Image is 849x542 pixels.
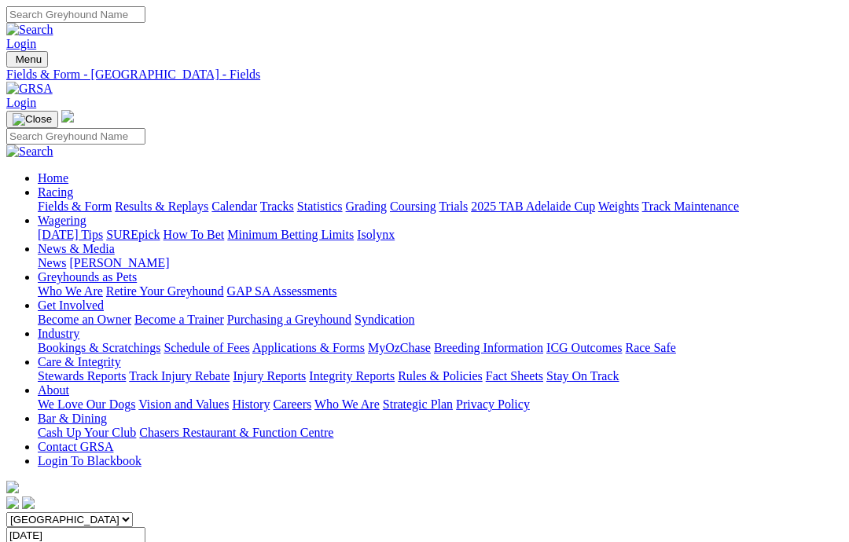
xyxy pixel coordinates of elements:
[38,284,843,298] div: Greyhounds as Pets
[625,341,675,354] a: Race Safe
[139,426,333,439] a: Chasers Restaurant & Function Centre
[6,82,53,96] img: GRSA
[309,369,395,383] a: Integrity Reports
[38,313,843,327] div: Get Involved
[38,426,136,439] a: Cash Up Your Club
[252,341,365,354] a: Applications & Forms
[38,440,113,453] a: Contact GRSA
[38,242,115,255] a: News & Media
[38,313,131,326] a: Become an Owner
[38,185,73,199] a: Racing
[164,341,249,354] a: Schedule of Fees
[546,341,622,354] a: ICG Outcomes
[69,256,169,269] a: [PERSON_NAME]
[439,200,468,213] a: Trials
[38,355,121,368] a: Care & Integrity
[6,111,58,128] button: Toggle navigation
[546,369,619,383] a: Stay On Track
[115,200,208,213] a: Results & Replays
[6,68,843,82] a: Fields & Form - [GEOGRAPHIC_DATA] - Fields
[129,369,230,383] a: Track Injury Rebate
[368,341,431,354] a: MyOzChase
[106,228,160,241] a: SUREpick
[355,313,414,326] a: Syndication
[398,369,483,383] a: Rules & Policies
[38,284,103,298] a: Who We Are
[134,313,224,326] a: Become a Trainer
[227,313,351,326] a: Purchasing a Greyhound
[6,37,36,50] a: Login
[38,383,69,397] a: About
[13,113,52,126] img: Close
[232,397,270,411] a: History
[297,200,343,213] a: Statistics
[38,341,160,354] a: Bookings & Scratchings
[38,298,104,312] a: Get Involved
[38,200,112,213] a: Fields & Form
[38,228,843,242] div: Wagering
[642,200,739,213] a: Track Maintenance
[38,228,103,241] a: [DATE] Tips
[486,369,543,383] a: Fact Sheets
[38,256,66,269] a: News
[233,369,306,383] a: Injury Reports
[6,96,36,109] a: Login
[598,200,639,213] a: Weights
[61,110,74,123] img: logo-grsa-white.png
[22,496,35,509] img: twitter.svg
[6,128,145,145] input: Search
[6,51,48,68] button: Toggle navigation
[38,200,843,214] div: Racing
[456,397,530,411] a: Privacy Policy
[38,171,68,185] a: Home
[357,228,395,241] a: Isolynx
[383,397,453,411] a: Strategic Plan
[16,53,42,65] span: Menu
[227,228,354,241] a: Minimum Betting Limits
[38,369,126,383] a: Stewards Reports
[314,397,380,411] a: Who We Are
[38,214,86,227] a: Wagering
[6,145,53,159] img: Search
[211,200,257,213] a: Calendar
[106,284,224,298] a: Retire Your Greyhound
[38,397,135,411] a: We Love Our Dogs
[138,397,229,411] a: Vision and Values
[346,200,387,213] a: Grading
[38,426,843,440] div: Bar & Dining
[38,270,137,284] a: Greyhounds as Pets
[434,341,543,354] a: Breeding Information
[273,397,311,411] a: Careers
[38,341,843,355] div: Industry
[6,6,145,23] input: Search
[6,23,53,37] img: Search
[6,481,19,493] img: logo-grsa-white.png
[38,454,141,467] a: Login To Blackbook
[164,228,225,241] a: How To Bet
[260,200,294,213] a: Tracks
[227,284,337,298] a: GAP SA Assessments
[38,412,107,425] a: Bar & Dining
[38,327,79,340] a: Industry
[6,496,19,509] img: facebook.svg
[38,369,843,383] div: Care & Integrity
[390,200,436,213] a: Coursing
[471,200,595,213] a: 2025 TAB Adelaide Cup
[38,256,843,270] div: News & Media
[38,397,843,412] div: About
